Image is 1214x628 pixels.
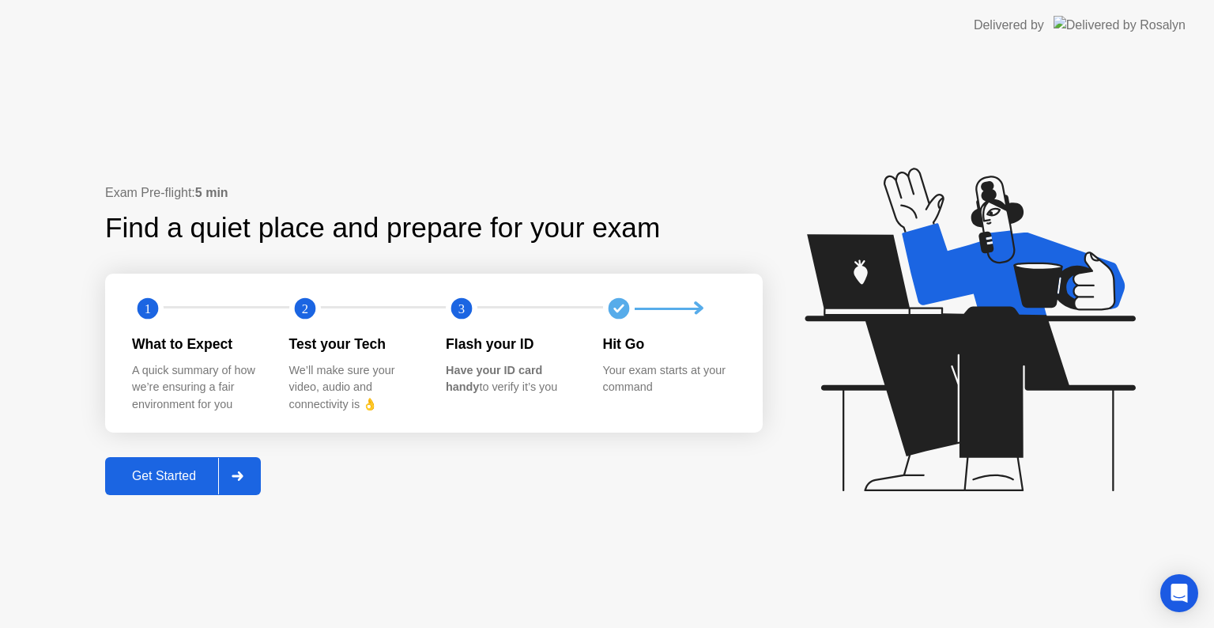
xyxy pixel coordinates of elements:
div: Test your Tech [289,334,421,354]
text: 3 [458,301,465,316]
b: Have your ID card handy [446,364,542,394]
text: 2 [301,301,307,316]
div: A quick summary of how we’re ensuring a fair environment for you [132,362,264,414]
b: 5 min [195,186,228,199]
div: Flash your ID [446,334,578,354]
div: What to Expect [132,334,264,354]
div: Open Intercom Messenger [1160,574,1198,612]
div: Find a quiet place and prepare for your exam [105,207,662,249]
div: to verify it’s you [446,362,578,396]
button: Get Started [105,457,261,495]
div: Exam Pre-flight: [105,183,763,202]
img: Delivered by Rosalyn [1054,16,1186,34]
div: Get Started [110,469,218,483]
div: Hit Go [603,334,735,354]
div: Your exam starts at your command [603,362,735,396]
text: 1 [145,301,151,316]
div: Delivered by [974,16,1044,35]
div: We’ll make sure your video, audio and connectivity is 👌 [289,362,421,414]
